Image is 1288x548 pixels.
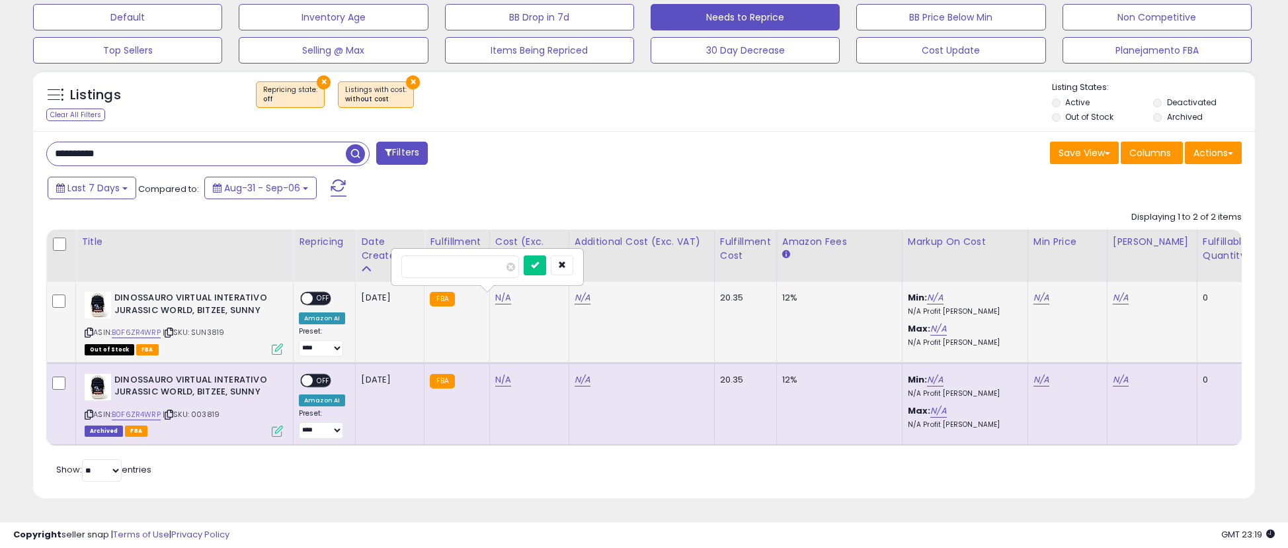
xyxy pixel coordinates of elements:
[575,235,709,249] div: Additional Cost (Exc. VAT)
[908,322,931,335] b: Max:
[299,394,345,406] div: Amazon AI
[85,374,283,435] div: ASIN:
[782,374,892,386] div: 12%
[85,374,111,400] img: 31ZZY56UeXL._SL40_.jpg
[361,235,419,263] div: Date Created
[345,85,407,105] span: Listings with cost :
[1113,373,1129,387] a: N/A
[70,86,121,105] h5: Listings
[1113,235,1191,249] div: [PERSON_NAME]
[85,292,111,318] img: 31ZZY56UeXL._SL40_.jpg
[1129,146,1171,160] span: Columns
[1033,373,1049,387] a: N/A
[908,420,1018,430] p: N/A Profit [PERSON_NAME]
[56,463,151,476] span: Show: entries
[13,529,229,541] div: seller snap | |
[1203,235,1248,263] div: Fulfillable Quantity
[299,327,345,357] div: Preset:
[1203,292,1244,304] div: 0
[927,373,943,387] a: N/A
[1185,142,1242,164] button: Actions
[125,426,147,437] span: FBA
[782,249,790,261] small: Amazon Fees.
[1052,81,1255,94] p: Listing States:
[1121,142,1183,164] button: Columns
[430,374,454,388] small: FBA
[313,293,334,304] span: OFF
[908,389,1018,398] p: N/A Profit [PERSON_NAME]
[930,404,946,418] a: N/A
[651,37,840,64] button: 30 Day Decrease
[908,404,931,417] b: Max:
[1113,291,1129,304] a: N/A
[856,4,1045,30] button: BB Price Below Min
[495,235,563,263] div: Cost (Exc. VAT)
[85,292,283,353] div: ASIN:
[138,183,199,195] span: Compared to:
[136,344,159,355] span: FBA
[927,291,943,304] a: N/A
[430,292,454,306] small: FBA
[445,4,634,30] button: BB Drop in 7d
[33,4,222,30] button: Default
[1033,235,1102,249] div: Min Price
[81,235,288,249] div: Title
[1131,211,1242,224] div: Displaying 1 to 2 of 2 items
[495,291,511,304] a: N/A
[782,235,897,249] div: Amazon Fees
[782,292,892,304] div: 12%
[113,528,169,541] a: Terms of Use
[856,37,1045,64] button: Cost Update
[495,373,511,387] a: N/A
[1167,97,1217,108] label: Deactivated
[1203,374,1244,386] div: 0
[1221,528,1275,541] span: 2025-09-14 23:19 GMT
[430,235,483,249] div: Fulfillment
[46,109,105,121] div: Clear All Filters
[445,37,634,64] button: Items Being Repriced
[48,177,136,199] button: Last 7 Days
[299,409,345,439] div: Preset:
[575,373,590,387] a: N/A
[361,292,414,304] div: [DATE]
[345,95,407,104] div: without cost
[1063,37,1252,64] button: Planejamento FBA
[1033,291,1049,304] a: N/A
[720,374,766,386] div: 20.35
[114,374,275,402] b: DINOSSAURO VIRTUAL INTERATIVO JURASSIC WORLD, BITZEE, SUNNY
[85,344,134,355] span: All listings that are currently out of stock and unavailable for purchase on Amazon
[902,230,1027,282] th: The percentage added to the cost of goods (COGS) that forms the calculator for Min & Max prices.
[114,292,275,320] b: DINOSSAURO VIRTUAL INTERATIVO JURASSIC WORLD, BITZEE, SUNNY
[85,426,123,437] span: Listings that have been deleted from Seller Central
[299,235,350,249] div: Repricing
[163,409,220,420] span: | SKU: 003819
[317,75,331,89] button: ×
[575,291,590,304] a: N/A
[720,292,766,304] div: 20.35
[908,338,1018,347] p: N/A Profit [PERSON_NAME]
[651,4,840,30] button: Needs to Reprice
[33,37,222,64] button: Top Sellers
[361,374,414,386] div: [DATE]
[299,312,345,324] div: Amazon AI
[908,235,1022,249] div: Markup on Cost
[239,4,428,30] button: Inventory Age
[224,181,300,195] span: Aug-31 - Sep-06
[171,528,229,541] a: Privacy Policy
[1063,4,1252,30] button: Non Competitive
[930,322,946,336] a: N/A
[908,291,928,304] b: Min:
[720,235,771,263] div: Fulfillment Cost
[67,181,120,195] span: Last 7 Days
[204,177,317,199] button: Aug-31 - Sep-06
[13,528,61,541] strong: Copyright
[1065,111,1113,122] label: Out of Stock
[112,327,161,338] a: B0F6ZR4WRP
[112,409,161,420] a: B0F6ZR4WRP
[1167,111,1203,122] label: Archived
[239,37,428,64] button: Selling @ Max
[163,327,224,338] span: | SKU: SUN3819
[1065,97,1090,108] label: Active
[263,95,317,104] div: off
[406,75,420,89] button: ×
